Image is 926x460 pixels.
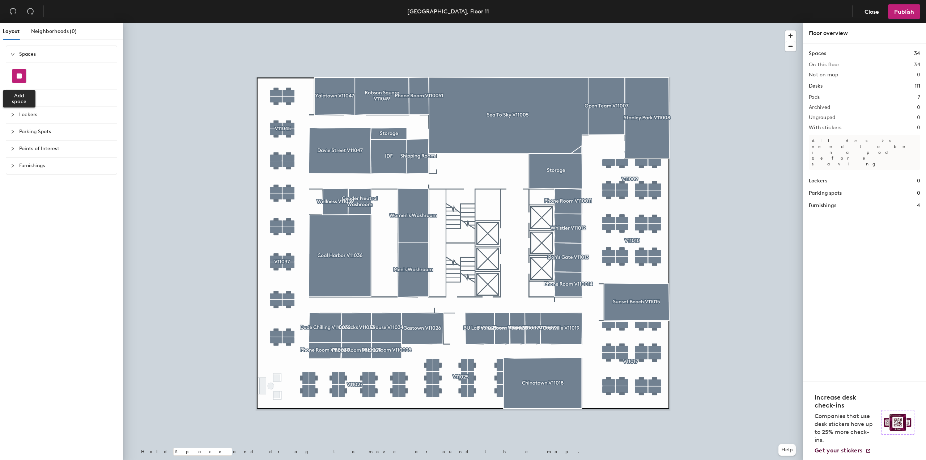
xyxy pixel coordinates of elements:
[10,147,15,151] span: collapsed
[809,82,823,90] h1: Desks
[809,189,842,197] h1: Parking spots
[19,140,112,157] span: Points of Interest
[917,115,920,121] h2: 0
[19,106,112,123] span: Lockers
[858,4,885,19] button: Close
[23,4,38,19] button: Redo (⌘ + ⇧ + Z)
[888,4,920,19] button: Publish
[809,29,920,38] div: Floor overview
[809,115,836,121] h2: Ungrouped
[778,444,796,456] button: Help
[19,89,112,106] span: Desks
[809,72,838,78] h2: Not on map
[10,52,15,56] span: expanded
[3,28,20,34] span: Layout
[918,94,920,100] h2: 7
[815,393,877,409] h4: Increase desk check-ins
[809,50,826,58] h1: Spaces
[917,105,920,110] h2: 0
[9,8,17,15] span: undo
[915,82,920,90] h1: 111
[809,125,842,131] h2: With stickers
[10,164,15,168] span: collapsed
[881,410,914,435] img: Sticker logo
[6,4,20,19] button: Undo (⌘ + Z)
[809,202,836,210] h1: Furnishings
[815,447,871,454] a: Get your stickers
[407,7,489,16] div: [GEOGRAPHIC_DATA], Floor 11
[10,130,15,134] span: collapsed
[10,96,15,100] span: collapsed
[917,125,920,131] h2: 0
[809,105,830,110] h2: Archived
[914,50,920,58] h1: 34
[809,94,820,100] h2: Pods
[809,62,840,68] h2: On this floor
[917,189,920,197] h1: 0
[809,177,827,185] h1: Lockers
[917,177,920,185] h1: 0
[815,412,877,444] p: Companies that use desk stickers have up to 25% more check-ins.
[894,8,914,15] span: Publish
[12,69,26,83] button: Add space
[19,157,112,174] span: Furnishings
[10,113,15,117] span: collapsed
[917,72,920,78] h2: 0
[914,62,920,68] h2: 34
[19,46,112,63] span: Spaces
[815,447,862,454] span: Get your stickers
[19,123,112,140] span: Parking Spots
[917,202,920,210] h1: 4
[809,135,920,170] p: All desks need to be in a pod before saving
[31,28,77,34] span: Neighborhoods (0)
[865,8,879,15] span: Close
